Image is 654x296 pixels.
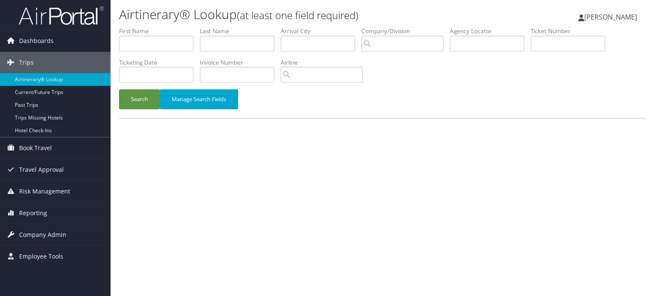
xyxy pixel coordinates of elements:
span: Employee Tools [19,246,63,267]
span: Reporting [19,202,47,224]
span: Book Travel [19,137,52,159]
label: Arrival City [281,27,361,35]
label: Airline [281,58,369,67]
label: Ticket Number [531,27,611,35]
a: [PERSON_NAME] [578,4,645,30]
span: Risk Management [19,181,70,202]
span: Trips [19,52,34,73]
label: Company/Division [361,27,450,35]
span: Company Admin [19,224,66,245]
button: Search [119,89,160,109]
label: Invoice Number [200,58,281,67]
label: Agency Locator [450,27,531,35]
span: [PERSON_NAME] [584,12,637,22]
label: Ticketing Date [119,58,200,67]
label: First Name [119,27,200,35]
span: Dashboards [19,30,54,51]
small: (at least one field required) [237,8,358,22]
button: Manage Search Fields [160,89,238,109]
img: airportal-logo.png [19,6,104,26]
h1: Airtinerary® Lookup [119,6,470,23]
label: Last Name [200,27,281,35]
span: Travel Approval [19,159,64,180]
